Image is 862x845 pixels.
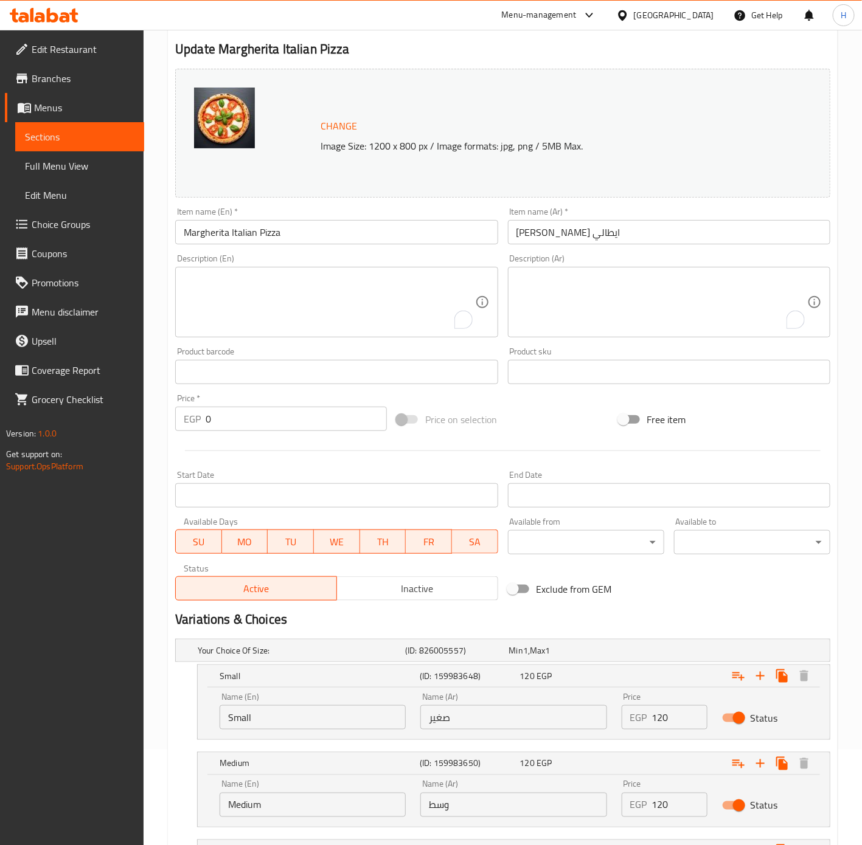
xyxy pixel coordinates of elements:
a: Support.OpsPlatform [6,458,83,474]
div: ​ [674,530,830,554]
h5: (ID: 826005557) [405,644,504,657]
a: Full Menu View [15,151,144,181]
span: WE [319,533,355,551]
button: WE [314,529,360,554]
div: Expand [198,665,830,687]
input: Enter name Ar [508,220,830,244]
span: 120 [520,668,535,684]
span: Exclude from GEM [537,582,612,596]
span: 120 [520,756,535,771]
p: Image Size: 1200 x 800 px / Image formats: jpg, png / 5MB Max. [316,139,779,153]
img: WhatsApp_Image_20241024_a638653660357111790.jpeg [194,88,255,148]
textarea: To enrich screen reader interactions, please activate Accessibility in Grammarly extension settings [516,274,807,331]
a: Upsell [5,326,144,356]
span: Edit Restaurant [32,42,134,57]
button: Add choice group [728,753,749,774]
span: 1 [546,643,551,658]
h5: (ID: 159983650) [420,757,515,770]
a: Coverage Report [5,356,144,385]
div: [GEOGRAPHIC_DATA] [634,9,714,22]
span: EGP [537,668,552,684]
a: Menu disclaimer [5,297,144,326]
span: MO [227,533,263,551]
button: Change [316,114,362,139]
input: Please enter price [652,705,707,729]
span: 1 [523,643,528,658]
button: Add choice group [728,665,749,687]
span: TU [273,533,309,551]
button: Add new choice [749,665,771,687]
h5: (ID: 159983648) [420,670,515,682]
h5: Medium [220,757,415,770]
p: EGP [184,412,201,426]
a: Promotions [5,268,144,297]
input: Please enter price [206,407,387,431]
button: Inactive [336,576,498,601]
span: Promotions [32,275,134,290]
button: MO [222,529,268,554]
div: Expand [176,640,830,661]
a: Grocery Checklist [5,385,144,414]
div: ​ [508,530,664,554]
button: TH [360,529,406,554]
span: Version: [6,426,36,441]
span: Choice Groups [32,217,134,232]
span: Active [181,580,332,598]
a: Branches [5,64,144,93]
a: Menus [5,93,144,122]
textarea: To enrich screen reader interactions, please activate Accessibility in Grammarly extension settings [184,274,474,331]
button: FR [406,529,452,554]
a: Choice Groups [5,210,144,239]
span: Coupons [32,246,134,261]
button: Active [175,576,337,601]
input: Enter name Ar [420,705,607,729]
button: Clone new choice [771,665,793,687]
h5: Your Choice Of Size: [198,644,400,657]
button: TU [268,529,314,554]
button: Clone new choice [771,753,793,774]
a: Edit Restaurant [5,35,144,64]
span: Full Menu View [25,159,134,173]
h5: Small [220,670,415,682]
button: Delete Small [793,665,815,687]
span: Status [751,798,778,813]
span: EGP [537,756,552,771]
p: EGP [630,710,647,725]
div: , [509,644,608,657]
span: Edit Menu [25,188,134,202]
span: Status [751,711,778,725]
span: Free item [647,412,686,427]
button: Add new choice [749,753,771,774]
input: Please enter product sku [508,360,830,384]
span: Coverage Report [32,363,134,378]
button: Delete Medium [793,753,815,774]
button: SU [175,529,222,554]
a: Sections [15,122,144,151]
span: Upsell [32,334,134,348]
span: Get support on: [6,446,62,462]
span: Menu disclaimer [32,305,134,319]
span: SU [181,533,217,551]
span: Min [509,643,523,658]
input: Enter name En [175,220,498,244]
p: EGP [630,798,647,812]
span: TH [365,533,401,551]
span: Price on selection [425,412,497,427]
input: Enter name En [220,793,406,817]
span: Menus [34,100,134,115]
span: SA [457,533,493,551]
a: Coupons [5,239,144,268]
span: Sections [25,129,134,144]
span: Max [530,643,545,658]
div: Expand [198,753,830,774]
h2: Variations & Choices [175,610,830,629]
span: H [841,9,846,22]
input: Please enter price [652,793,707,817]
input: Enter name En [220,705,406,729]
input: Please enter product barcode [175,360,498,384]
span: Branches [32,71,134,86]
input: Enter name Ar [420,793,607,817]
span: Inactive [342,580,493,598]
span: Change [321,117,357,135]
span: Grocery Checklist [32,392,134,407]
